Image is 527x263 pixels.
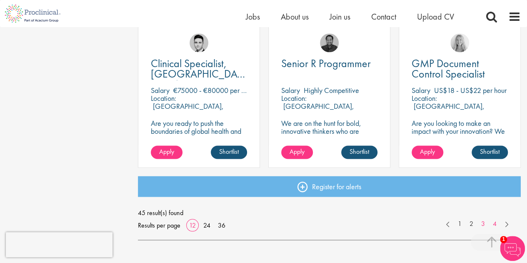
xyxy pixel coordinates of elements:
[151,101,224,119] p: [GEOGRAPHIC_DATA], [GEOGRAPHIC_DATA]
[500,236,525,261] img: Chatbot
[281,145,313,159] a: Apply
[215,220,228,229] a: 36
[417,11,454,22] a: Upload CV
[200,220,213,229] a: 24
[281,101,354,119] p: [GEOGRAPHIC_DATA], [GEOGRAPHIC_DATA]
[434,85,507,95] p: US$18 - US$22 per hour
[246,11,260,22] a: Jobs
[151,56,251,91] span: Clinical Specialist, [GEOGRAPHIC_DATA] - Cardiac
[412,145,443,159] a: Apply
[151,119,247,167] p: Are you ready to push the boundaries of global health and make a lasting impact? This role at a h...
[420,147,435,156] span: Apply
[190,33,208,52] img: Connor Lynes
[6,232,112,257] iframe: reCAPTCHA
[371,11,396,22] a: Contact
[320,33,339,52] img: Mike Raletz
[330,11,350,22] a: Join us
[472,145,508,159] a: Shortlist
[281,58,377,69] a: Senior R Programmer
[304,85,359,95] p: Highly Competitive
[138,219,180,231] span: Results per page
[341,145,377,159] a: Shortlist
[138,206,521,219] span: 45 result(s) found
[281,85,300,95] span: Salary
[500,236,507,243] span: 1
[412,93,437,103] span: Location:
[281,11,309,22] a: About us
[412,58,508,79] a: GMP Document Control Specialist
[151,145,182,159] a: Apply
[151,58,247,79] a: Clinical Specialist, [GEOGRAPHIC_DATA] - Cardiac
[138,176,521,197] a: Register for alerts
[159,147,174,156] span: Apply
[465,219,477,228] a: 2
[412,56,485,81] span: GMP Document Control Specialist
[173,85,254,95] p: €75000 - €80000 per hour
[151,93,176,103] span: Location:
[281,93,307,103] span: Location:
[151,85,170,95] span: Salary
[489,219,501,228] a: 4
[211,145,247,159] a: Shortlist
[290,147,305,156] span: Apply
[412,101,485,119] p: [GEOGRAPHIC_DATA], [GEOGRAPHIC_DATA]
[281,56,371,70] span: Senior R Programmer
[477,219,489,228] a: 3
[454,219,466,228] a: 1
[450,33,469,52] img: Shannon Briggs
[412,85,430,95] span: Salary
[412,119,508,167] p: Are you looking to make an impact with your innovation? We are working with a well-established ph...
[186,220,199,229] a: 12
[281,119,377,159] p: We are on the hunt for bold, innovative thinkers who are ready to help push the boundaries of sci...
